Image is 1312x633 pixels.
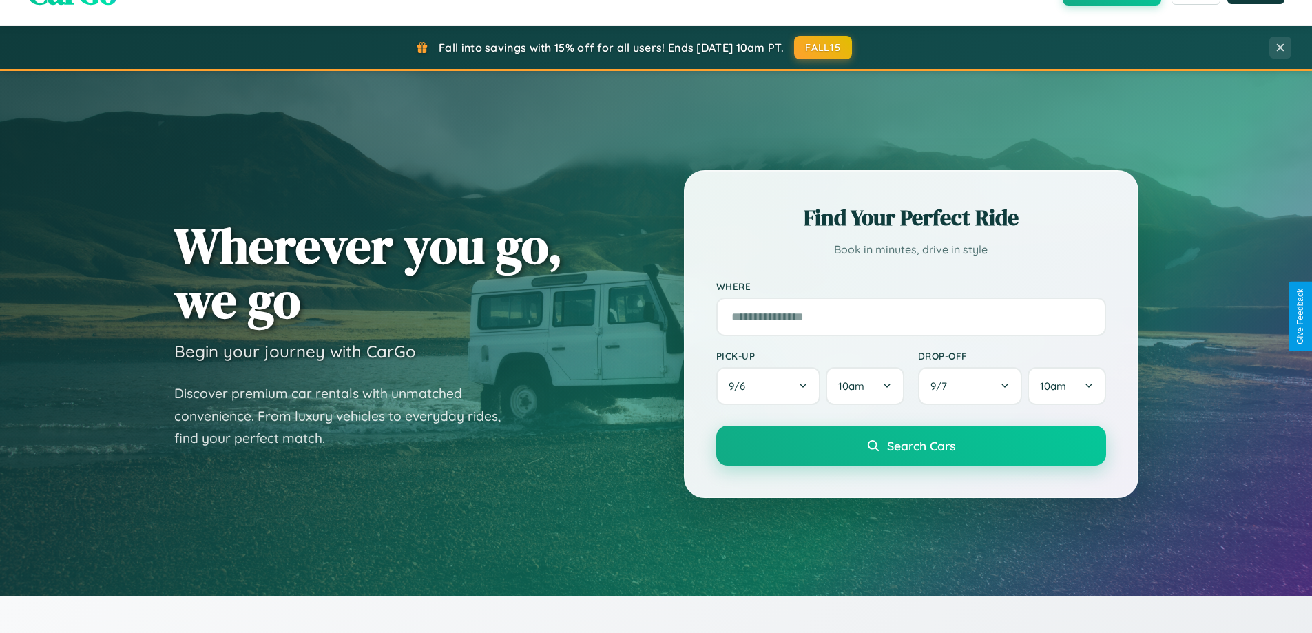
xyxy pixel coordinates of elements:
button: 10am [826,367,904,405]
span: Fall into savings with 15% off for all users! Ends [DATE] 10am PT. [439,41,784,54]
span: Search Cars [887,438,955,453]
h2: Find Your Perfect Ride [716,203,1106,233]
button: 9/7 [918,367,1023,405]
span: 10am [1040,380,1066,393]
button: FALL15 [794,36,852,59]
label: Pick-up [716,350,904,362]
button: 9/6 [716,367,821,405]
span: 9 / 6 [729,380,752,393]
label: Where [716,280,1106,292]
button: 10am [1028,367,1105,405]
h3: Begin your journey with CarGo [174,341,416,362]
button: Search Cars [716,426,1106,466]
span: 9 / 7 [930,380,954,393]
label: Drop-off [918,350,1106,362]
div: Give Feedback [1295,289,1305,344]
h1: Wherever you go, we go [174,218,563,327]
p: Discover premium car rentals with unmatched convenience. From luxury vehicles to everyday rides, ... [174,382,519,450]
span: 10am [838,380,864,393]
p: Book in minutes, drive in style [716,240,1106,260]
